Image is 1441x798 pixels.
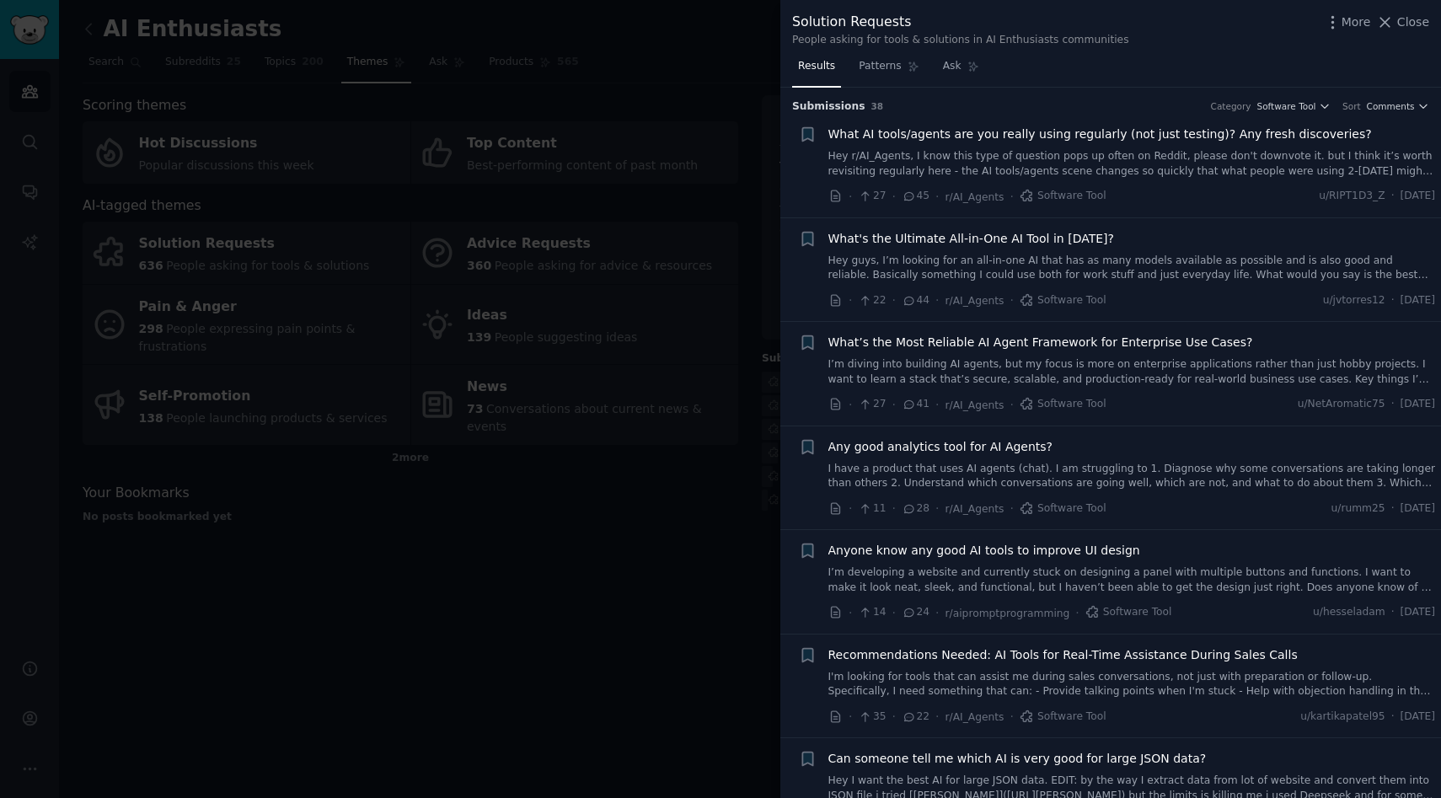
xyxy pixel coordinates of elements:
[943,59,962,74] span: Ask
[902,501,929,517] span: 28
[828,670,1436,699] a: I'm looking for tools that can assist me during sales conversations, not just with preparation or...
[1376,13,1429,31] button: Close
[892,396,896,414] span: ·
[902,397,929,412] span: 41
[1020,397,1106,412] span: Software Tool
[1391,293,1395,308] span: ·
[828,254,1436,283] a: Hey guys, I’m looking for an all-in-one AI that has as many models available as possible and is a...
[828,126,1372,143] a: What AI tools/agents are you really using regularly (not just testing)? Any fresh discoveries?
[1324,13,1371,31] button: More
[945,399,1004,411] span: r/AI_Agents
[902,293,929,308] span: 44
[849,708,852,726] span: ·
[1010,396,1013,414] span: ·
[935,604,939,622] span: ·
[849,292,852,309] span: ·
[1020,293,1106,308] span: Software Tool
[858,710,886,725] span: 35
[1331,501,1385,517] span: u/rumm25
[849,500,852,517] span: ·
[792,99,865,115] span: Submission s
[1391,501,1395,517] span: ·
[1367,100,1415,112] span: Comments
[1401,605,1435,620] span: [DATE]
[945,711,1004,723] span: r/AI_Agents
[945,295,1004,307] span: r/AI_Agents
[1401,397,1435,412] span: [DATE]
[858,293,886,308] span: 22
[1257,100,1316,112] span: Software Tool
[1010,188,1013,206] span: ·
[902,189,929,204] span: 45
[902,710,929,725] span: 22
[849,188,852,206] span: ·
[1391,605,1395,620] span: ·
[892,292,896,309] span: ·
[1257,100,1331,112] button: Software Tool
[828,646,1298,664] a: Recommendations Needed: AI Tools for Real-Time Assistance During Sales Calls
[1300,710,1385,725] span: u/kartikapatel95
[1391,397,1395,412] span: ·
[902,605,929,620] span: 24
[945,191,1004,203] span: r/AI_Agents
[859,59,901,74] span: Patterns
[828,334,1253,351] a: What’s the Most Reliable AI Agent Framework for Enterprise Use Cases?
[828,230,1114,248] a: What's the Ultimate All-in-One AI Tool in [DATE]?
[858,397,886,412] span: 27
[828,462,1436,491] a: I have a product that uses AI agents (chat). I am struggling to 1. Diagnose why some conversation...
[828,542,1140,560] a: Anyone know any good AI tools to improve UI design
[1010,500,1013,517] span: ·
[1298,397,1385,412] span: u/NetAromatic75
[792,33,1129,48] div: People asking for tools & solutions in AI Enthusiasts communities
[849,396,852,414] span: ·
[1401,501,1435,517] span: [DATE]
[935,708,939,726] span: ·
[935,188,939,206] span: ·
[1211,100,1251,112] div: Category
[1313,605,1385,620] span: u/hesseladam
[858,501,886,517] span: 11
[828,438,1053,456] a: Any good analytics tool for AI Agents?
[792,12,1129,33] div: Solution Requests
[1342,100,1361,112] div: Sort
[892,188,896,206] span: ·
[871,101,884,111] span: 38
[945,608,1070,619] span: r/aipromptprogramming
[1010,292,1013,309] span: ·
[892,708,896,726] span: ·
[892,604,896,622] span: ·
[945,503,1004,515] span: r/AI_Agents
[935,500,939,517] span: ·
[858,605,886,620] span: 14
[935,292,939,309] span: ·
[849,604,852,622] span: ·
[792,53,841,88] a: Results
[935,396,939,414] span: ·
[798,59,835,74] span: Results
[1401,293,1435,308] span: [DATE]
[1342,13,1371,31] span: More
[1075,604,1079,622] span: ·
[1397,13,1429,31] span: Close
[853,53,924,88] a: Patterns
[1401,189,1435,204] span: [DATE]
[1020,710,1106,725] span: Software Tool
[1391,189,1395,204] span: ·
[1391,710,1395,725] span: ·
[1323,293,1385,308] span: u/jvtorres12
[828,565,1436,595] a: I’m developing a website and currently stuck on designing a panel with multiple buttons and funct...
[828,357,1436,387] a: I’m diving into building AI agents, but my focus is more on enterprise applications rather than j...
[828,149,1436,179] a: Hey r/AI_Agents, I know this type of question pops up often on Reddit, please don't downvote it. ...
[858,189,886,204] span: 27
[937,53,985,88] a: Ask
[1367,100,1429,112] button: Comments
[1085,605,1172,620] span: Software Tool
[1319,189,1385,204] span: u/RIPT1D3_Z
[892,500,896,517] span: ·
[1010,708,1013,726] span: ·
